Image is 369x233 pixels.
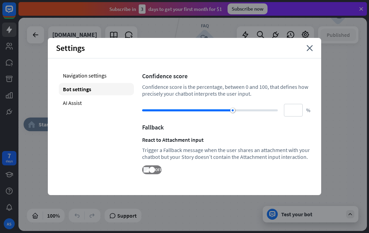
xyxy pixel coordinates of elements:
button: Published [320,29,356,41]
div: Trigger a Fallback message when the user shares an attachment with your chatbot but your Story do... [142,147,310,160]
div: days [6,159,13,164]
div: 3 [139,4,146,14]
div: Confidence score is the percentage, between 0 and 100, that defines how precisely your chatbot in... [142,83,310,97]
span: Start point [39,121,64,128]
div: Subscribe in days to get your first month for $1 [109,4,222,14]
i: block_user_input [334,11,342,19]
div: Subscribe now [228,3,268,14]
div: shoozie.weebly.com [52,26,97,43]
div: Fallback [142,123,310,131]
div: Confidence score [142,72,310,80]
div: 7 [8,153,11,159]
span: Support [117,210,137,221]
div: 100% [45,210,62,221]
div: AI Assist [59,97,134,109]
div: React to Attachment input [142,136,310,143]
div: AS [4,218,15,229]
span: Settings [56,43,85,53]
div: Test your bot [281,211,343,218]
i: home_2 [28,121,35,128]
button: Open LiveChat chat widget [5,3,26,23]
i: block_user_input [201,35,209,43]
i: close [306,45,313,51]
div: FAQ [184,22,225,29]
input: OFF [143,167,149,173]
a: 7 days [2,151,16,165]
span: % [306,107,310,113]
div: Bot settings [59,83,134,95]
span: OFF [155,167,160,173]
div: Navigation settings [59,69,134,82]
